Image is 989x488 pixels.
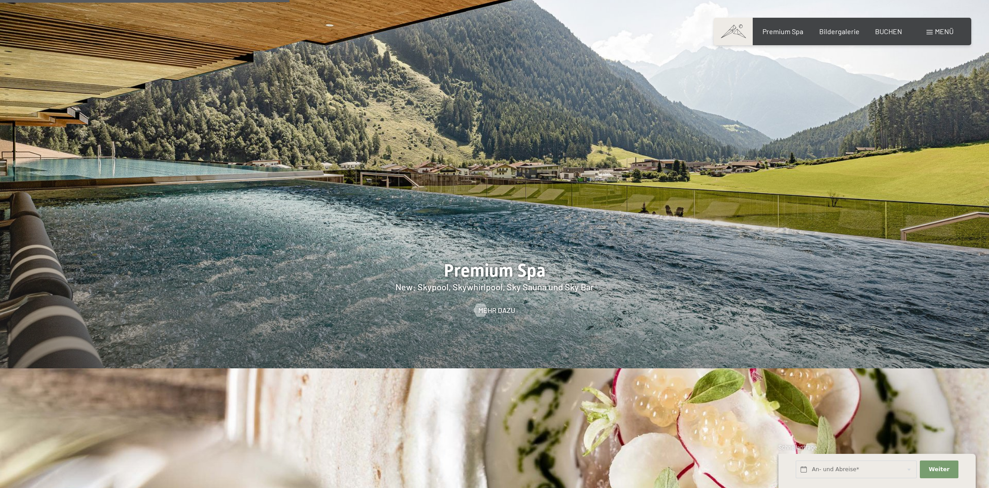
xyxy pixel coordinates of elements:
[762,27,803,35] a: Premium Spa
[929,465,950,473] span: Weiter
[474,305,515,315] a: Mehr dazu
[920,461,958,479] button: Weiter
[935,27,954,35] span: Menü
[478,305,515,315] span: Mehr dazu
[819,27,860,35] a: Bildergalerie
[778,444,817,451] span: Schnellanfrage
[875,27,902,35] a: BUCHEN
